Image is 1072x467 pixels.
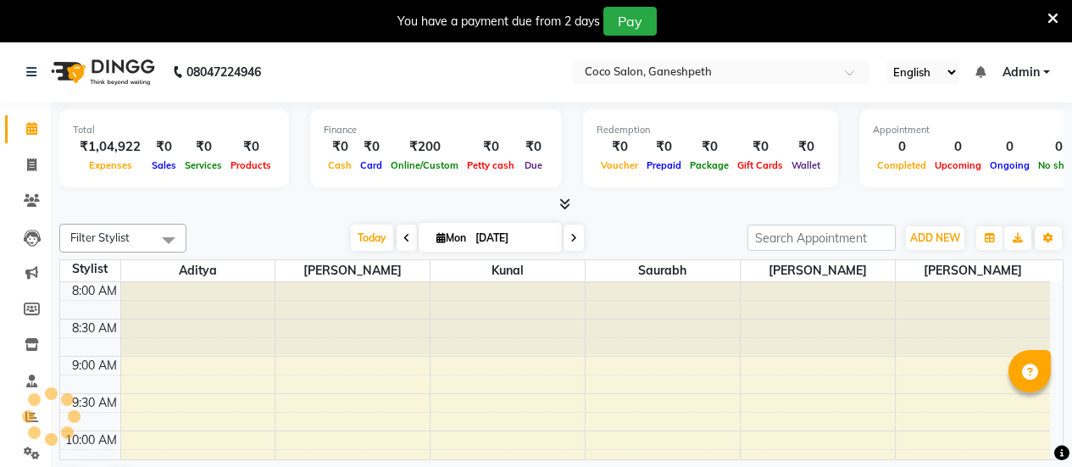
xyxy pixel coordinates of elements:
[386,159,463,171] span: Online/Custom
[597,123,825,137] div: Redemption
[69,357,120,375] div: 9:00 AM
[60,260,120,278] div: Stylist
[121,260,275,281] span: Aditya
[733,159,787,171] span: Gift Cards
[73,123,275,137] div: Total
[324,137,356,157] div: ₹0
[62,431,120,449] div: 10:00 AM
[597,159,642,171] span: Voucher
[519,137,548,157] div: ₹0
[1001,399,1055,450] iframe: chat widget
[186,48,261,96] b: 08047224946
[324,159,356,171] span: Cash
[386,137,463,157] div: ₹200
[910,231,960,244] span: ADD NEW
[69,282,120,300] div: 8:00 AM
[432,231,470,244] span: Mon
[147,159,181,171] span: Sales
[430,260,585,281] span: Kunal
[642,137,686,157] div: ₹0
[642,159,686,171] span: Prepaid
[873,137,930,157] div: 0
[69,394,120,412] div: 9:30 AM
[747,225,896,251] input: Search Appointment
[986,137,1034,157] div: 0
[586,260,740,281] span: saurabh
[356,137,386,157] div: ₹0
[930,159,986,171] span: Upcoming
[787,159,825,171] span: Wallet
[986,159,1034,171] span: Ongoing
[597,137,642,157] div: ₹0
[69,320,120,337] div: 8:30 AM
[686,159,733,171] span: Package
[787,137,825,157] div: ₹0
[226,159,275,171] span: Products
[397,13,600,31] div: You have a payment due from 2 days
[147,137,181,157] div: ₹0
[603,7,657,36] button: Pay
[351,225,393,251] span: Today
[930,137,986,157] div: 0
[181,137,226,157] div: ₹0
[275,260,430,281] span: [PERSON_NAME]
[73,137,147,157] div: ₹1,04,922
[470,225,555,251] input: 2025-09-01
[70,231,130,244] span: Filter Stylist
[85,159,136,171] span: Expenses
[733,137,787,157] div: ₹0
[896,260,1050,281] span: [PERSON_NAME]
[741,260,895,281] span: [PERSON_NAME]
[463,137,519,157] div: ₹0
[873,159,930,171] span: Completed
[686,137,733,157] div: ₹0
[520,159,547,171] span: Due
[906,226,964,250] button: ADD NEW
[226,137,275,157] div: ₹0
[1003,64,1040,81] span: Admin
[181,159,226,171] span: Services
[356,159,386,171] span: Card
[43,48,159,96] img: logo
[324,123,548,137] div: Finance
[463,159,519,171] span: Petty cash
